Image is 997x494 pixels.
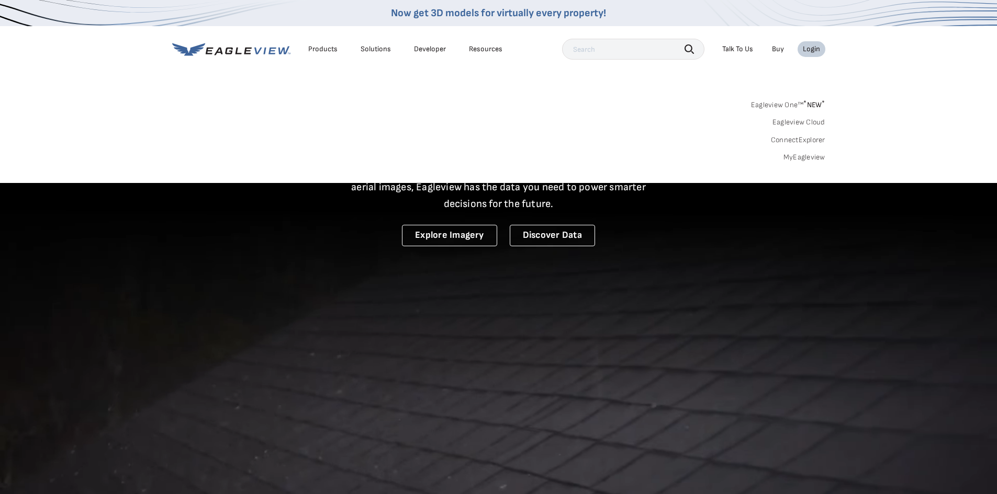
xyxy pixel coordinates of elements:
[772,44,784,54] a: Buy
[361,44,391,54] div: Solutions
[414,44,446,54] a: Developer
[391,7,606,19] a: Now get 3D models for virtually every property!
[722,44,753,54] div: Talk To Us
[510,225,595,246] a: Discover Data
[803,44,820,54] div: Login
[772,118,825,127] a: Eagleview Cloud
[402,225,497,246] a: Explore Imagery
[783,153,825,162] a: MyEagleview
[562,39,704,60] input: Search
[469,44,502,54] div: Resources
[803,100,825,109] span: NEW
[339,162,659,212] p: A new era starts here. Built on more than 3.5 billion high-resolution aerial images, Eagleview ha...
[308,44,338,54] div: Products
[771,135,825,145] a: ConnectExplorer
[751,97,825,109] a: Eagleview One™*NEW*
